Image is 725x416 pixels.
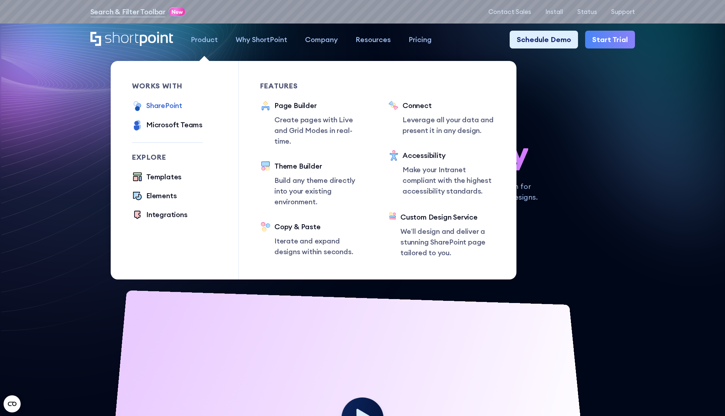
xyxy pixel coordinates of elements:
a: Status [577,8,597,15]
a: Integrations [132,209,188,221]
a: Why ShortPoint [227,31,296,48]
a: AccessibilityMake your Intranet compliant with the highest accessibility standards. [388,150,495,197]
div: works with [132,82,203,89]
div: Why ShortPoint [236,34,287,45]
div: Explore [132,154,203,161]
a: Custom Design ServiceWe’ll design and deliver a stunning SharePoint page tailored to you. [388,212,495,258]
div: Page Builder [274,100,367,111]
div: Theme Builder [274,161,367,171]
div: Integrations [146,209,188,220]
a: Templates [132,171,182,183]
div: Accessibility [403,150,495,161]
div: Templates [146,171,182,182]
a: Schedule Demo [510,31,578,48]
a: ConnectLeverage all your data and present it in any design. [388,100,495,136]
h1: SharePoint Design has never been [90,100,635,170]
a: Page BuilderCreate pages with Live and Grid Modes in real-time. [260,100,367,147]
div: Resources [356,34,391,45]
a: Contact Sales [488,8,531,15]
a: Company [296,31,347,48]
p: We’ll design and deliver a stunning SharePoint page tailored to you. [400,226,495,258]
a: Theme BuilderBuild any theme directly into your existing environment. [260,161,367,207]
a: SharePoint [132,100,182,112]
div: Pricing [409,34,432,45]
div: Chat-Widget [597,333,725,416]
div: Elements [146,190,177,201]
a: Resources [347,31,400,48]
div: Product [191,34,218,45]
a: Copy & PasteIterate and expand designs within seconds. [260,221,367,257]
a: Product [182,31,227,48]
p: Build any theme directly into your existing environment. [274,175,367,207]
div: Company [305,34,338,45]
button: Open CMP widget [4,395,21,412]
p: Leverage all your data and present it in any design. [403,114,495,136]
a: Support [611,8,635,15]
div: Custom Design Service [400,212,495,222]
p: Create pages with Live and Grid Modes in real-time. [274,114,367,147]
div: Features [260,82,367,89]
div: Connect [403,100,495,111]
span: so easy [419,135,528,170]
a: Home [90,32,173,47]
a: Pricing [400,31,441,48]
div: Copy & Paste [274,221,367,232]
a: Start Trial [585,31,635,48]
a: Install [545,8,563,15]
a: Elements [132,190,177,202]
a: Search & Filter Toolbar [90,6,166,17]
a: Microsoft Teams [132,119,203,132]
p: Iterate and expand designs within seconds. [274,236,367,257]
p: Make your Intranet compliant with the highest accessibility standards. [403,164,495,196]
div: SharePoint [146,100,182,111]
iframe: Chat Widget [597,333,725,416]
div: Microsoft Teams [146,119,203,130]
